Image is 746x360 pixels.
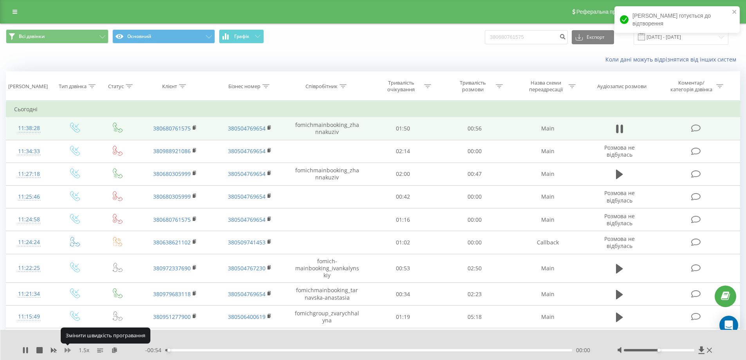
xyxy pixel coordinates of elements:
[367,328,439,351] td: 02:13
[153,216,191,223] a: 380680761575
[367,306,439,328] td: 01:19
[19,33,45,40] span: Всі дзвінки
[6,29,108,43] button: Всі дзвінки
[6,101,740,117] td: Сьогодні
[439,185,511,208] td: 00:00
[234,34,249,39] span: Графік
[367,231,439,254] td: 01:02
[145,346,165,354] span: - 00:54
[510,231,585,254] td: Callback
[153,239,191,246] a: 380638621102
[14,235,44,250] div: 11:24:24
[14,166,44,182] div: 11:27:18
[79,346,89,354] span: 1.5 x
[228,193,266,200] a: 380504769654
[367,254,439,283] td: 00:53
[604,235,635,250] span: Розмова не відбулась
[525,80,567,93] div: Назва схеми переадресації
[228,239,266,246] a: 380509741453
[576,9,634,15] span: Реферальна програма
[510,328,585,351] td: Main
[510,306,585,328] td: Main
[14,121,44,136] div: 11:38:28
[719,316,738,335] div: Open Intercom Messenger
[108,83,124,90] div: Статус
[167,349,170,352] div: Accessibility label
[228,313,266,320] a: 380506400619
[153,313,191,320] a: 380951277900
[59,83,87,90] div: Тип дзвінка
[153,170,191,177] a: 380680305999
[439,306,511,328] td: 05:18
[367,208,439,231] td: 01:16
[452,80,494,93] div: Тривалість розмови
[439,208,511,231] td: 00:00
[597,83,647,90] div: Аудіозапис розмови
[367,140,439,163] td: 02:14
[153,193,191,200] a: 380680305999
[439,231,511,254] td: 00:00
[605,56,740,63] a: Коли дані можуть відрізнятися вiд інших систем
[14,189,44,204] div: 11:25:46
[305,83,338,90] div: Співробітник
[510,140,585,163] td: Main
[228,216,266,223] a: 380504769654
[153,264,191,272] a: 380972337690
[439,328,511,351] td: 00:00
[14,309,44,324] div: 11:15:49
[219,29,264,43] button: Графік
[162,83,177,90] div: Клієнт
[657,349,661,352] div: Accessibility label
[287,306,367,328] td: fomichgroup_zvarychhalyna
[61,327,150,343] div: Змінити швидкість програвання
[228,290,266,298] a: 380504769654
[668,80,714,93] div: Коментар/категорія дзвінка
[439,283,511,306] td: 02:23
[228,125,266,132] a: 380504769654
[14,286,44,302] div: 11:21:34
[14,261,44,276] div: 11:22:25
[287,283,367,306] td: fomichmainbooking_tarnavska-anastasia
[153,125,191,132] a: 380680761575
[439,163,511,185] td: 00:47
[228,147,266,155] a: 380504769654
[732,9,737,16] button: close
[367,163,439,185] td: 02:00
[287,163,367,185] td: fomichmainbooking_zhannakuziv
[510,117,585,140] td: Main
[510,185,585,208] td: Main
[439,117,511,140] td: 00:56
[485,30,568,44] input: Пошук за номером
[510,283,585,306] td: Main
[367,185,439,208] td: 00:42
[380,80,422,93] div: Тривалість очікування
[510,254,585,283] td: Main
[228,170,266,177] a: 380504769654
[14,144,44,159] div: 11:34:33
[604,212,635,227] span: Розмова не відбулась
[153,147,191,155] a: 380988921086
[228,264,266,272] a: 380504767230
[14,212,44,227] div: 11:24:58
[367,117,439,140] td: 01:50
[228,83,260,90] div: Бізнес номер
[604,144,635,158] span: Розмова не відбулась
[572,30,614,44] button: Експорт
[8,83,48,90] div: [PERSON_NAME]
[510,208,585,231] td: Main
[614,6,740,33] div: [PERSON_NAME] готується до відтворення
[287,117,367,140] td: fomichmainbooking_zhannakuziv
[604,189,635,204] span: Розмова не відбулась
[439,140,511,163] td: 00:00
[112,29,215,43] button: Основний
[367,283,439,306] td: 00:34
[287,254,367,283] td: fomich-mainbooking_ivankalynskiy
[576,346,590,354] span: 00:00
[439,254,511,283] td: 02:50
[153,290,191,298] a: 380979683118
[510,163,585,185] td: Main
